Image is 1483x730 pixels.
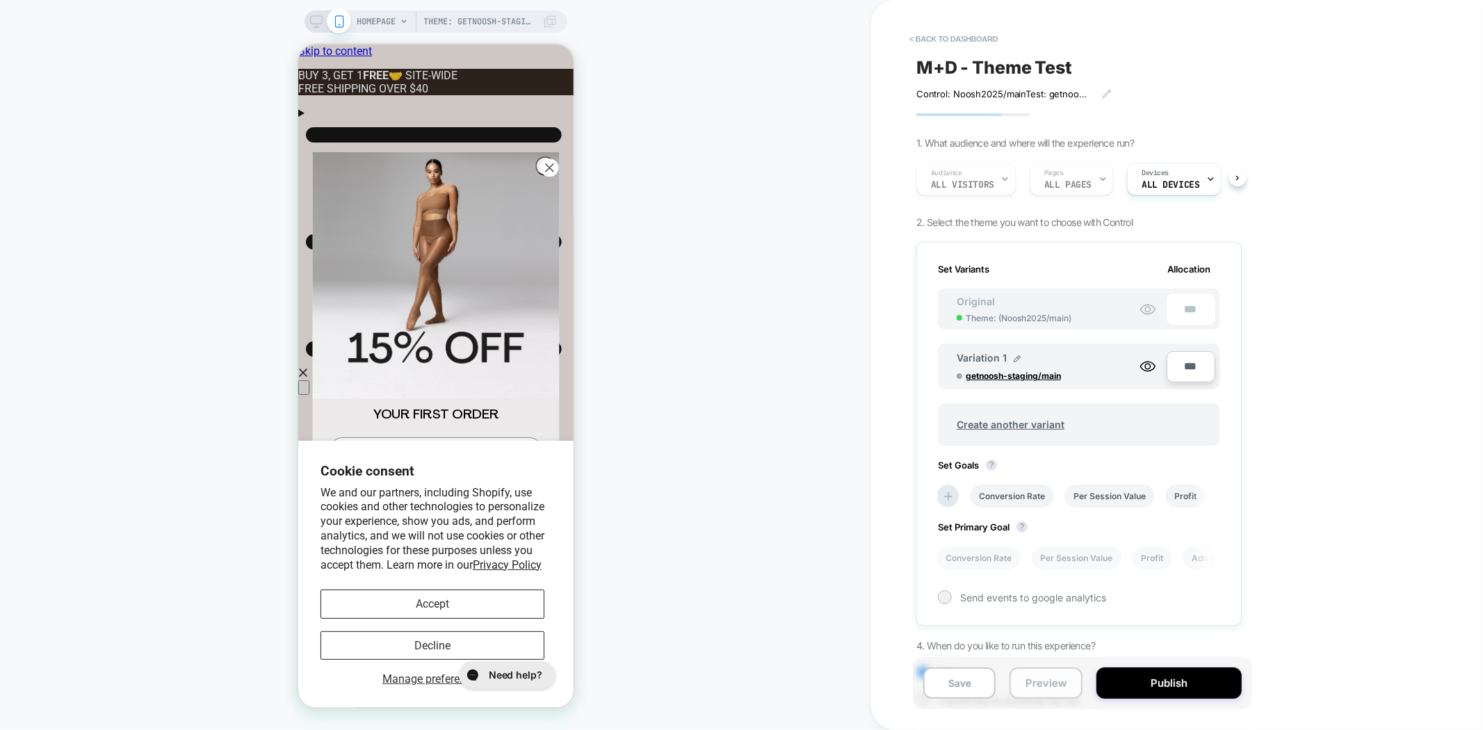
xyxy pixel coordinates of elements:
[22,628,246,641] button: Manage preferences
[938,263,989,275] span: Set Variants
[1132,546,1172,569] li: Profit
[1142,180,1199,190] span: ALL DEVICES
[75,364,200,377] span: YOUR FIRST ORDER
[1096,667,1242,699] button: Publish
[1064,485,1155,508] li: Per Session Value
[937,546,1021,569] li: Conversion Rate
[22,545,246,574] button: Accept
[1183,546,1268,569] li: Add To Cart Rate
[923,667,996,699] button: Save
[960,592,1106,603] span: Send events to google analytics
[916,88,1092,99] span: Control: Noosh2025/mainTest: getnoosh-staging/main
[175,514,243,527] a: Privacy Policy
[916,57,1072,78] span: M+D - Theme Test
[84,628,184,641] span: Manage preferences
[902,28,1005,50] button: < back to dashboard
[986,460,997,471] button: ?
[15,108,261,354] img: Banner showing legs wearing tights
[957,352,1007,364] span: Variation 1
[357,10,396,33] span: HOMEPAGE
[943,295,1009,307] span: Original
[1010,667,1082,699] button: Preview
[1014,355,1021,362] img: edit
[22,441,253,528] p: We and our partners, including Shopify, use cookies and other technologies to personalize your ex...
[1031,546,1121,569] li: Per Session Value
[966,371,1070,381] span: getnoosh-staging/main
[1165,485,1206,508] li: Profit
[916,137,1134,149] span: 1. What audience and where will the experience run?
[1016,521,1028,533] button: ?
[966,313,1071,323] span: Theme: ( Noosh2025/main )
[943,408,1078,441] span: Create another variant
[1142,168,1169,178] span: Devices
[154,612,261,649] iframe: Gorgias live chat messenger
[237,112,257,131] button: Close dialog
[938,521,1035,533] span: Set Primary Goal
[31,393,244,420] input: Email
[22,419,253,435] h2: Cookie consent
[1168,263,1211,275] span: Allocation
[22,587,246,615] button: Decline
[916,640,1095,651] span: 4. When do you like to run this experience?
[938,460,1004,471] span: Set Goals
[916,216,1133,228] span: 2. Select the theme you want to choose with Control
[424,10,535,33] span: Theme: getnoosh-staging/main
[970,485,1054,508] li: Conversion Rate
